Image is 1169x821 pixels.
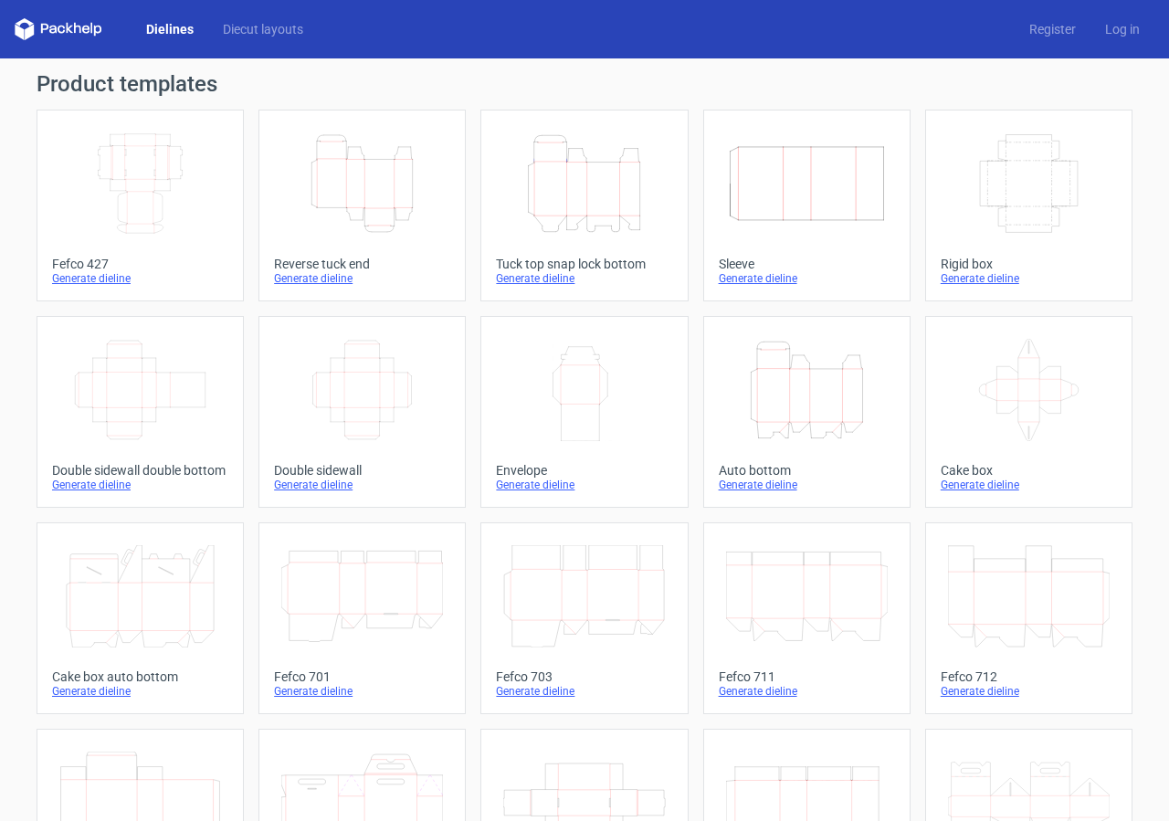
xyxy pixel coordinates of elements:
[480,316,688,508] a: EnvelopeGenerate dieline
[496,257,672,271] div: Tuck top snap lock bottom
[37,73,1132,95] h1: Product templates
[132,20,208,38] a: Dielines
[719,463,895,478] div: Auto bottom
[52,463,228,478] div: Double sidewall double bottom
[274,257,450,271] div: Reverse tuck end
[274,463,450,478] div: Double sidewall
[719,271,895,286] div: Generate dieline
[703,110,911,301] a: SleeveGenerate dieline
[208,20,318,38] a: Diecut layouts
[719,684,895,699] div: Generate dieline
[52,684,228,699] div: Generate dieline
[1015,20,1090,38] a: Register
[258,110,466,301] a: Reverse tuck endGenerate dieline
[274,669,450,684] div: Fefco 701
[274,478,450,492] div: Generate dieline
[719,478,895,492] div: Generate dieline
[496,684,672,699] div: Generate dieline
[941,478,1117,492] div: Generate dieline
[703,316,911,508] a: Auto bottomGenerate dieline
[925,316,1132,508] a: Cake boxGenerate dieline
[496,463,672,478] div: Envelope
[941,669,1117,684] div: Fefco 712
[496,478,672,492] div: Generate dieline
[703,522,911,714] a: Fefco 711Generate dieline
[480,522,688,714] a: Fefco 703Generate dieline
[941,271,1117,286] div: Generate dieline
[1090,20,1154,38] a: Log in
[941,463,1117,478] div: Cake box
[925,522,1132,714] a: Fefco 712Generate dieline
[52,271,228,286] div: Generate dieline
[274,684,450,699] div: Generate dieline
[37,110,244,301] a: Fefco 427Generate dieline
[719,669,895,684] div: Fefco 711
[925,110,1132,301] a: Rigid boxGenerate dieline
[37,522,244,714] a: Cake box auto bottomGenerate dieline
[941,684,1117,699] div: Generate dieline
[37,316,244,508] a: Double sidewall double bottomGenerate dieline
[52,257,228,271] div: Fefco 427
[258,522,466,714] a: Fefco 701Generate dieline
[52,669,228,684] div: Cake box auto bottom
[274,271,450,286] div: Generate dieline
[719,257,895,271] div: Sleeve
[480,110,688,301] a: Tuck top snap lock bottomGenerate dieline
[258,316,466,508] a: Double sidewallGenerate dieline
[496,271,672,286] div: Generate dieline
[496,669,672,684] div: Fefco 703
[52,478,228,492] div: Generate dieline
[941,257,1117,271] div: Rigid box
